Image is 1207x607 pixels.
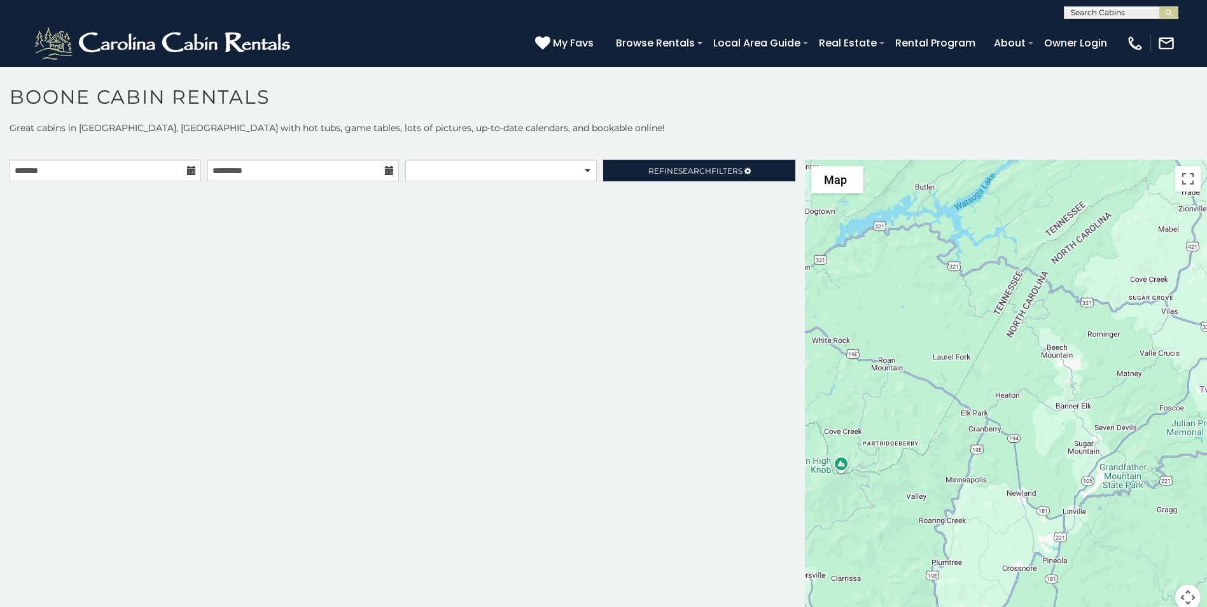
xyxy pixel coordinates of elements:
[1175,166,1201,192] button: Toggle fullscreen view
[889,32,982,54] a: Rental Program
[1157,34,1175,52] img: mail-regular-white.png
[553,35,594,51] span: My Favs
[535,35,597,52] a: My Favs
[824,173,847,186] span: Map
[610,32,701,54] a: Browse Rentals
[813,32,883,54] a: Real Estate
[1126,34,1144,52] img: phone-regular-white.png
[648,166,743,176] span: Refine Filters
[707,32,807,54] a: Local Area Guide
[678,166,711,176] span: Search
[987,32,1032,54] a: About
[32,24,296,62] img: White-1-2.png
[811,166,863,193] button: Change map style
[1038,32,1113,54] a: Owner Login
[603,160,795,181] a: RefineSearchFilters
